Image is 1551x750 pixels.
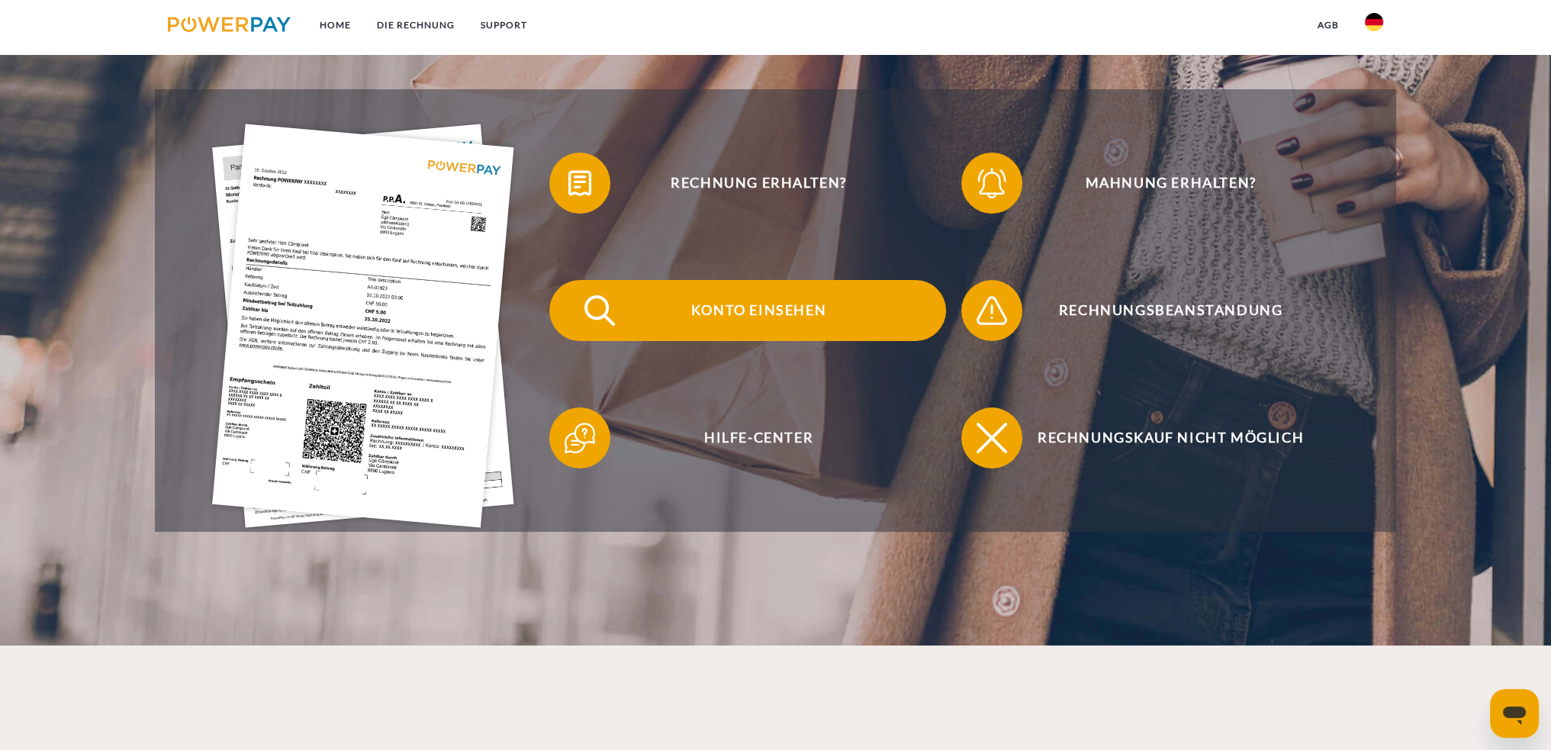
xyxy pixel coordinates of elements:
[549,407,946,468] button: Hilfe-Center
[549,280,946,341] button: Konto einsehen
[983,407,1357,468] span: Rechnungskauf nicht möglich
[1365,13,1383,31] img: de
[561,419,599,457] img: qb_help.svg
[961,280,1358,341] button: Rechnungsbeanstandung
[581,291,619,330] img: qb_search.svg
[213,124,515,528] img: single_invoice_powerpay_de.jpg
[168,17,291,32] img: logo-powerpay.svg
[961,407,1358,468] button: Rechnungskauf nicht möglich
[1490,689,1539,738] iframe: Schaltfläche zum Öffnen des Messaging-Fensters
[307,11,364,39] a: Home
[571,407,945,468] span: Hilfe-Center
[961,153,1358,214] button: Mahnung erhalten?
[973,164,1011,202] img: qb_bell.svg
[549,153,946,214] button: Rechnung erhalten?
[973,419,1011,457] img: qb_close.svg
[973,291,1011,330] img: qb_warning.svg
[983,153,1357,214] span: Mahnung erhalten?
[1305,11,1352,39] a: agb
[571,153,945,214] span: Rechnung erhalten?
[364,11,468,39] a: DIE RECHNUNG
[561,164,599,202] img: qb_bill.svg
[983,280,1357,341] span: Rechnungsbeanstandung
[571,280,945,341] span: Konto einsehen
[468,11,540,39] a: SUPPORT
